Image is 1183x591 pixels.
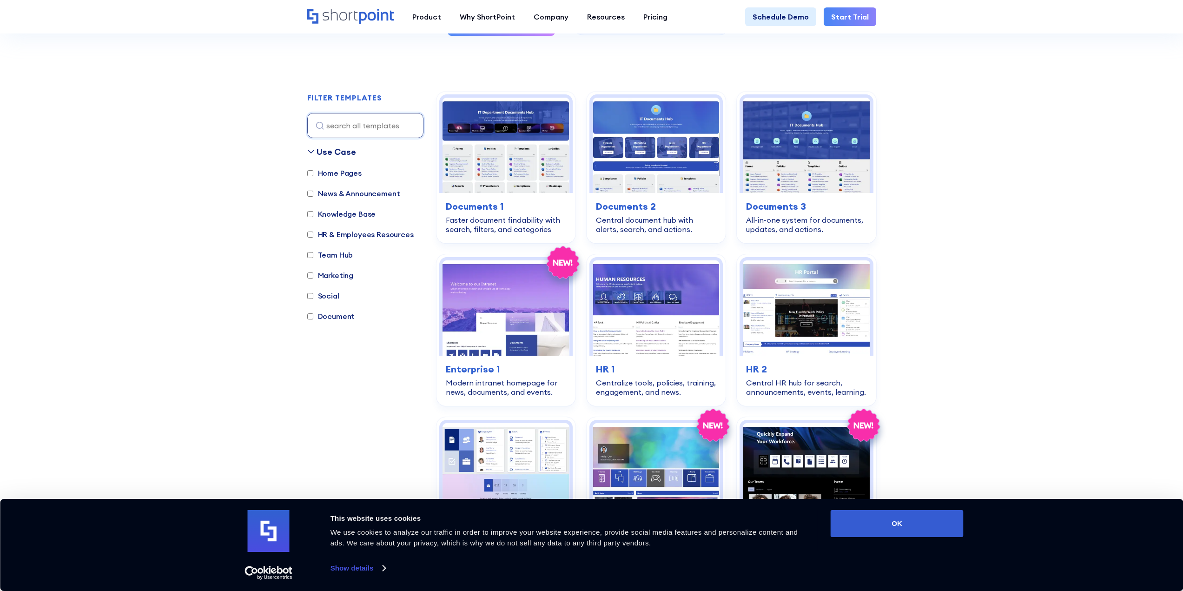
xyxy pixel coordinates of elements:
[743,260,870,356] img: HR 2 - HR Intranet Portal: Central HR hub for search, announcements, events, learning.
[446,378,566,397] div: Modern intranet homepage for news, documents, and events.
[307,249,353,260] label: Team Hub
[587,11,625,22] div: Resources
[307,293,313,299] input: Social
[596,199,716,213] h3: Documents 2
[737,417,876,578] a: HR 5 – Human Resource Template: Modern hub for people, policies, events, and tools.HR 5Modern hub...
[307,211,313,217] input: Knowledge Base
[307,170,313,176] input: Home Pages
[307,313,313,319] input: Document
[307,113,423,138] input: search all templates
[460,11,515,22] div: Why ShortPoint
[436,417,575,578] a: HR 3 – HR Intranet Template: All‑in‑one space for news, events, and documents.HR 3All‑in‑one spac...
[307,191,313,197] input: News & Announcement
[596,378,716,397] div: Centralize tools, policies, training, engagement, and news.
[228,566,309,580] a: Usercentrics Cookiebot - opens in a new window
[403,7,450,26] a: Product
[587,417,726,578] a: HR 4 – SharePoint HR Intranet Template: Streamline news, policies, training, events, and workflow...
[307,290,339,301] label: Social
[307,9,394,25] a: Home
[746,215,866,234] div: All-in-one system for documents, updates, and actions.
[450,7,524,26] a: Why ShortPoint
[746,362,866,376] h3: HR 2
[596,215,716,234] div: Central document hub with alerts, search, and actions.
[307,311,355,322] label: Document
[330,528,798,547] span: We use cookies to analyze our traffic in order to improve your website experience, provide social...
[307,208,376,219] label: Knowledge Base
[412,11,441,22] div: Product
[443,423,569,518] img: HR 3 – HR Intranet Template: All‑in‑one space for news, events, and documents.
[443,260,569,356] img: Enterprise 1 – SharePoint Homepage Design: Modern intranet homepage for news, documents, and events.
[831,510,964,537] button: OK
[317,146,356,158] div: Use Case
[307,229,414,240] label: HR & Employees Resources
[307,188,400,199] label: News & Announcement
[593,260,720,356] img: HR 1 – Human Resources Template: Centralize tools, policies, training, engagement, and news.
[307,252,313,258] input: Team Hub
[593,98,720,193] img: Documents 2 – Document Management Template: Central document hub with alerts, search, and actions.
[578,7,634,26] a: Resources
[746,199,866,213] h3: Documents 3
[443,98,569,193] img: Documents 1 – SharePoint Document Library Template: Faster document findability with search, filt...
[307,167,362,179] label: Home Pages
[587,92,726,243] a: Documents 2 – Document Management Template: Central document hub with alerts, search, and actions...
[248,510,290,552] img: logo
[746,378,866,397] div: Central HR hub for search, announcements, events, learning.
[524,7,578,26] a: Company
[593,423,720,518] img: HR 4 – SharePoint HR Intranet Template: Streamline news, policies, training, events, and workflow...
[330,561,385,575] a: Show details
[587,254,726,406] a: HR 1 – Human Resources Template: Centralize tools, policies, training, engagement, and news.HR 1C...
[330,513,810,524] div: This website uses cookies
[446,362,566,376] h3: Enterprise 1
[436,254,575,406] a: Enterprise 1 – SharePoint Homepage Design: Modern intranet homepage for news, documents, and even...
[446,199,566,213] h3: Documents 1
[745,7,816,26] a: Schedule Demo
[737,92,876,243] a: Documents 3 – Document Management System Template: All-in-one system for documents, updates, and ...
[596,362,716,376] h3: HR 1
[307,270,354,281] label: Marketing
[824,7,876,26] a: Start Trial
[436,92,575,243] a: Documents 1 – SharePoint Document Library Template: Faster document findability with search, filt...
[307,232,313,238] input: HR & Employees Resources
[534,11,568,22] div: Company
[446,215,566,234] div: Faster document findability with search, filters, and categories
[307,94,382,102] h2: FILTER TEMPLATES
[743,98,870,193] img: Documents 3 – Document Management System Template: All-in-one system for documents, updates, and ...
[307,272,313,279] input: Marketing
[634,7,677,26] a: Pricing
[737,254,876,406] a: HR 2 - HR Intranet Portal: Central HR hub for search, announcements, events, learning.HR 2Central...
[743,423,870,518] img: HR 5 – Human Resource Template: Modern hub for people, policies, events, and tools.
[643,11,668,22] div: Pricing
